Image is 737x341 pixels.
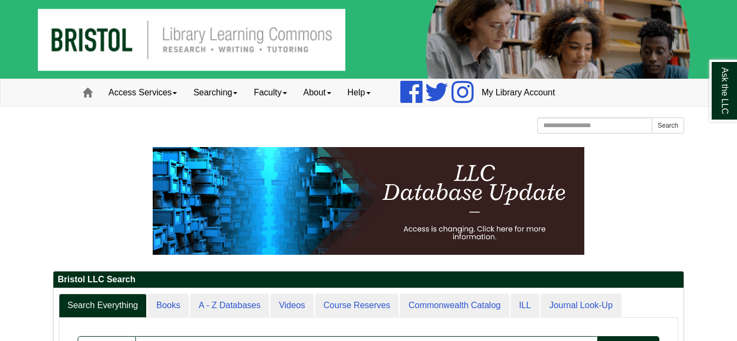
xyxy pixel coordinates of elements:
a: Help [339,79,379,106]
a: Journal Look-Up [541,294,621,318]
a: Access Services [100,79,185,106]
a: Faculty [245,79,295,106]
a: Commonwealth Catalog [400,294,509,318]
a: ILL [510,294,540,318]
a: Books [148,294,189,318]
a: About [295,79,339,106]
a: My Library Account [474,79,563,106]
img: HTML tutorial [153,147,584,255]
a: A - Z Databases [190,294,269,318]
h2: Bristol LLC Search [53,272,684,288]
a: Searching [185,79,245,106]
a: Search Everything [59,294,147,318]
a: Videos [270,294,314,318]
a: Course Reserves [315,294,399,318]
button: Search [652,117,684,134]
